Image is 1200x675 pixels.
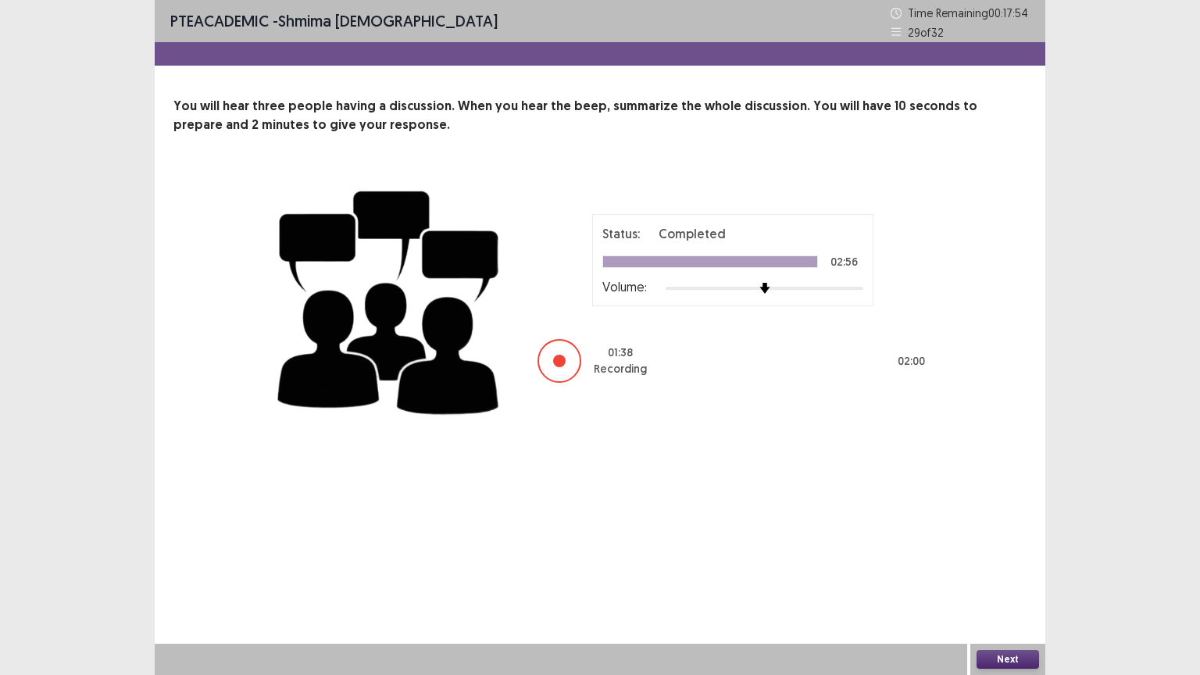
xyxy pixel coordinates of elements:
[170,11,269,30] span: PTE academic
[659,224,726,243] p: Completed
[594,361,647,377] p: Recording
[173,97,1027,134] p: You will hear three people having a discussion. When you hear the beep, summarize the whole discu...
[830,256,858,267] p: 02:56
[898,353,925,370] p: 02 : 00
[759,283,770,294] img: arrow-thumb
[908,24,944,41] p: 29 of 32
[608,345,633,361] p: 01 : 38
[170,9,498,33] p: - shmima [DEMOGRAPHIC_DATA]
[602,224,640,243] p: Status:
[908,5,1030,21] p: Time Remaining 00 : 17 : 54
[977,650,1039,669] button: Next
[602,277,647,296] p: Volume:
[272,172,506,427] img: group-discussion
